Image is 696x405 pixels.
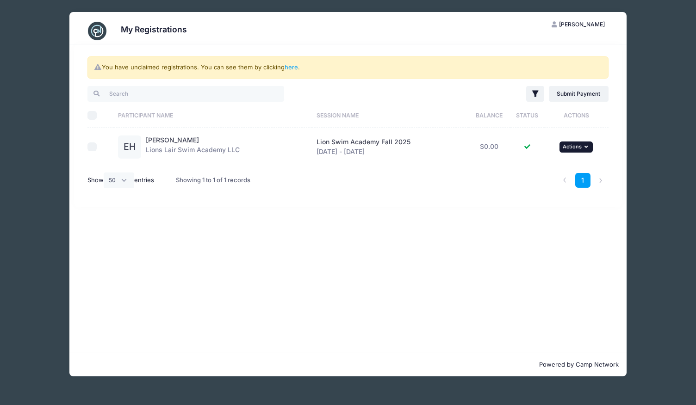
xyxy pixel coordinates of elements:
[549,86,609,102] a: Submit Payment
[87,56,608,79] div: You have unclaimed registrations. You can see them by clicking .
[544,103,609,128] th: Actions: activate to sort column ascending
[118,143,141,151] a: EH
[544,17,613,32] button: [PERSON_NAME]
[146,135,240,159] div: Lions Lair Swim Academy LLC
[176,170,250,191] div: Showing 1 to 1 of 1 records
[312,103,468,128] th: Session Name: activate to sort column ascending
[118,135,141,159] div: EH
[317,137,464,157] div: [DATE] - [DATE]
[468,128,510,166] td: $0.00
[87,86,284,102] input: Search
[563,143,582,150] span: Actions
[104,172,134,188] select: Showentries
[559,21,605,28] span: [PERSON_NAME]
[575,173,590,188] a: 1
[146,136,199,144] a: [PERSON_NAME]
[510,103,544,128] th: Status: activate to sort column ascending
[88,22,106,40] img: CampNetwork
[468,103,510,128] th: Balance: activate to sort column ascending
[285,63,298,71] a: here
[87,172,154,188] label: Show entries
[559,141,593,153] button: Actions
[121,25,187,34] h3: My Registrations
[317,138,410,146] span: Lion Swim Academy Fall 2025
[114,103,312,128] th: Participant Name: activate to sort column ascending
[87,103,113,128] th: Select All
[77,360,619,369] p: Powered by Camp Network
